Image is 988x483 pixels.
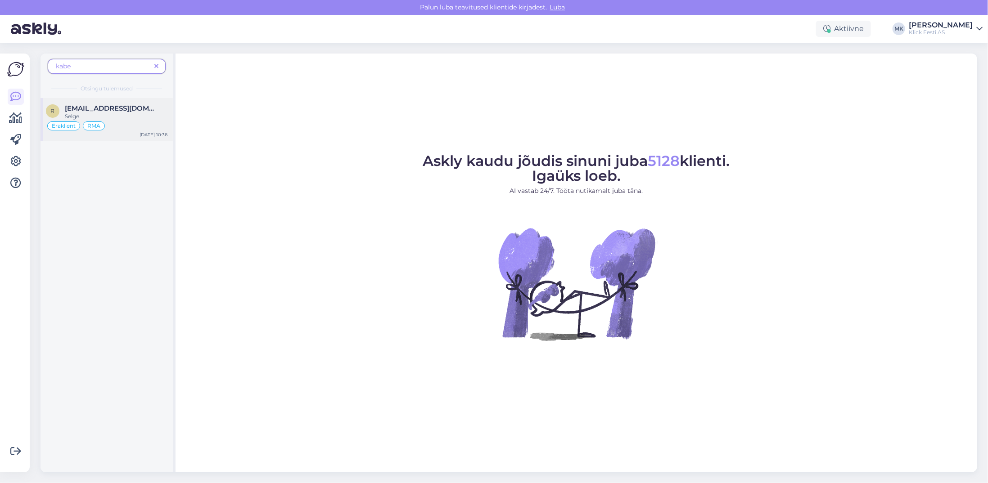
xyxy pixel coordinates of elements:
[423,152,730,184] span: Askly kaudu jõudis sinuni juba klienti. Igaüks loeb.
[909,22,973,29] div: [PERSON_NAME]
[423,186,730,196] p: AI vastab 24/7. Tööta nutikamalt juba täna.
[909,29,973,36] div: Klick Eesti AS
[496,203,658,365] img: No Chat active
[547,3,568,11] span: Luba
[87,123,100,129] span: RMA
[52,123,76,129] span: Eraklient
[51,107,55,114] span: r
[81,85,133,93] span: Otsingu tulemused
[909,22,983,36] a: [PERSON_NAME]Klick Eesti AS
[648,152,680,170] span: 5128
[816,21,871,37] div: Aktiivne
[65,104,158,112] span: relikabelova@gmail.com
[56,62,71,70] span: kabe
[893,22,905,35] div: MK
[7,61,24,78] img: Askly Logo
[65,112,167,121] div: Selge.
[140,131,167,138] div: [DATE] 10:36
